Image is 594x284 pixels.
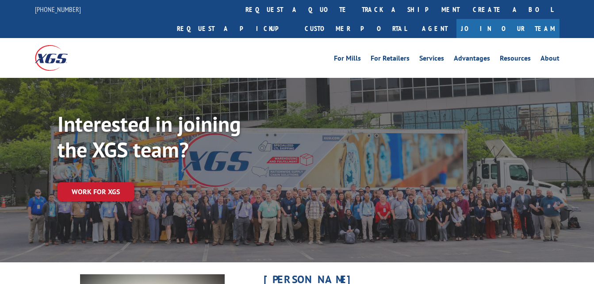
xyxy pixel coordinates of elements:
[334,55,361,65] a: For Mills
[500,55,531,65] a: Resources
[419,55,444,65] a: Services
[35,5,81,14] a: [PHONE_NUMBER]
[170,19,298,38] a: Request a pickup
[540,55,560,65] a: About
[413,19,456,38] a: Agent
[57,139,323,165] h1: the XGS team?
[298,19,413,38] a: Customer Portal
[57,182,134,201] a: Work for XGS
[57,113,323,139] h1: Interested in joining
[371,55,410,65] a: For Retailers
[454,55,490,65] a: Advantages
[456,19,560,38] a: Join Our Team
